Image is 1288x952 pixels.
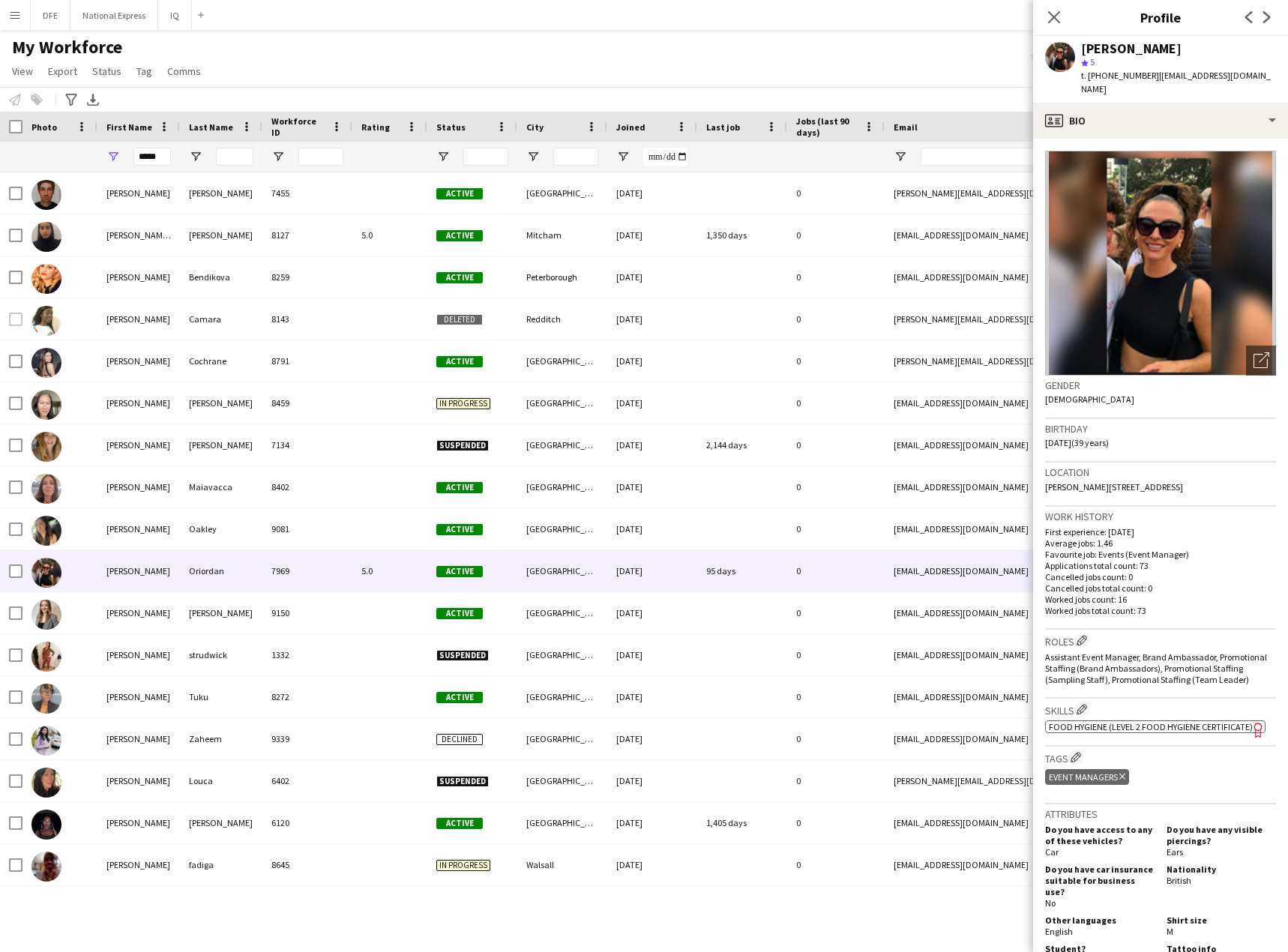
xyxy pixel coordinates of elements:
[97,802,180,843] div: [PERSON_NAME]
[1081,70,1159,81] span: t. [PHONE_NUMBER]
[31,516,61,546] img: Maria Oakley
[262,718,352,759] div: 9339
[1045,422,1276,436] h3: Birthday
[180,760,262,801] div: Louca
[1045,379,1276,392] h3: Gender
[31,390,61,420] img: Maria Keenan
[787,214,885,256] div: 0
[97,298,180,340] div: [PERSON_NAME]
[463,148,508,166] input: Status Filter Input
[1167,915,1276,926] h5: Shirt size
[1049,721,1253,732] span: Food Hygiene (Level 2 Food Hygiene Certificate)
[885,382,1185,424] div: [EMAIL_ADDRESS][DOMAIN_NAME]
[436,650,489,661] span: Suspended
[1045,807,1276,821] h3: Attributes
[885,676,1185,717] div: [EMAIL_ADDRESS][DOMAIN_NAME]
[885,256,1185,298] div: [EMAIL_ADDRESS][DOMAIN_NAME]
[262,802,352,843] div: 6120
[787,760,885,801] div: 0
[517,340,607,382] div: [GEOGRAPHIC_DATA]
[436,818,483,829] span: Active
[1045,769,1129,785] div: Event Managers
[180,466,262,507] div: Maiavacca
[1167,926,1173,937] span: M
[70,1,158,30] button: National Express
[517,676,607,717] div: [GEOGRAPHIC_DATA]
[1045,702,1276,717] h3: Skills
[885,466,1185,507] div: [EMAIL_ADDRESS][DOMAIN_NAME]
[31,180,61,210] img: Davide Maria Conti
[216,148,253,166] input: Last Name Filter Input
[1045,633,1276,648] h3: Roles
[31,726,61,756] img: Maria Zaheem
[31,432,61,462] img: Maria Lappin
[180,550,262,591] div: Oriordan
[517,634,607,675] div: [GEOGRAPHIC_DATA]
[885,298,1185,340] div: [PERSON_NAME][EMAIL_ADDRESS][DOMAIN_NAME]
[697,802,787,843] div: 1,405 days
[607,256,697,298] div: [DATE]
[607,844,697,885] div: [DATE]
[97,214,180,256] div: [PERSON_NAME] [PERSON_NAME]
[787,550,885,591] div: 0
[787,172,885,214] div: 0
[31,558,61,588] img: Maria Oriordan
[1045,510,1276,523] h3: Work history
[92,64,121,78] span: Status
[106,150,120,163] button: Open Filter Menu
[607,760,697,801] div: [DATE]
[787,424,885,466] div: 0
[894,150,907,163] button: Open Filter Menu
[787,508,885,549] div: 0
[607,676,697,717] div: [DATE]
[436,734,483,745] span: Declined
[1045,915,1155,926] h5: Other languages
[31,600,61,630] img: Maria Rodriguez Collazo
[787,592,885,633] div: 0
[158,1,192,30] button: IQ
[517,718,607,759] div: [GEOGRAPHIC_DATA]
[436,314,483,325] span: Deleted
[1167,846,1183,858] span: Ears
[885,424,1185,466] div: [EMAIL_ADDRESS][DOMAIN_NAME]
[1045,151,1276,376] img: Crew avatar or photo
[31,348,61,378] img: Maria Cochrane
[97,634,180,675] div: [PERSON_NAME]
[607,298,697,340] div: [DATE]
[1045,571,1276,582] p: Cancelled jobs count: 0
[787,466,885,507] div: 0
[436,608,483,619] span: Active
[42,61,83,81] a: Export
[436,356,483,367] span: Active
[607,718,697,759] div: [DATE]
[97,172,180,214] div: [PERSON_NAME]
[607,550,697,591] div: [DATE]
[262,256,352,298] div: 8259
[436,150,450,163] button: Open Filter Menu
[517,844,607,885] div: Walsall
[787,382,885,424] div: 0
[885,172,1185,214] div: [PERSON_NAME][EMAIL_ADDRESS][DOMAIN_NAME]
[607,634,697,675] div: [DATE]
[787,634,885,675] div: 0
[352,214,427,256] div: 5.0
[31,306,61,336] img: Maria Camara
[1045,549,1276,560] p: Favourite job: Events (Event Manager)
[84,91,102,109] app-action-btn: Export XLSX
[436,272,483,283] span: Active
[180,718,262,759] div: Zaheem
[161,61,207,81] a: Comms
[787,340,885,382] div: 0
[97,508,180,549] div: [PERSON_NAME]
[31,768,61,798] img: Mariah Louca
[180,844,262,885] div: fadiga
[262,550,352,591] div: 7969
[262,298,352,340] div: 8143
[517,550,607,591] div: [GEOGRAPHIC_DATA]
[106,121,152,133] span: First Name
[894,121,918,133] span: Email
[1045,594,1276,605] p: Worked jobs count: 16
[352,550,427,591] div: 5.0
[262,172,352,214] div: 7455
[1045,582,1276,594] p: Cancelled jobs total count: 0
